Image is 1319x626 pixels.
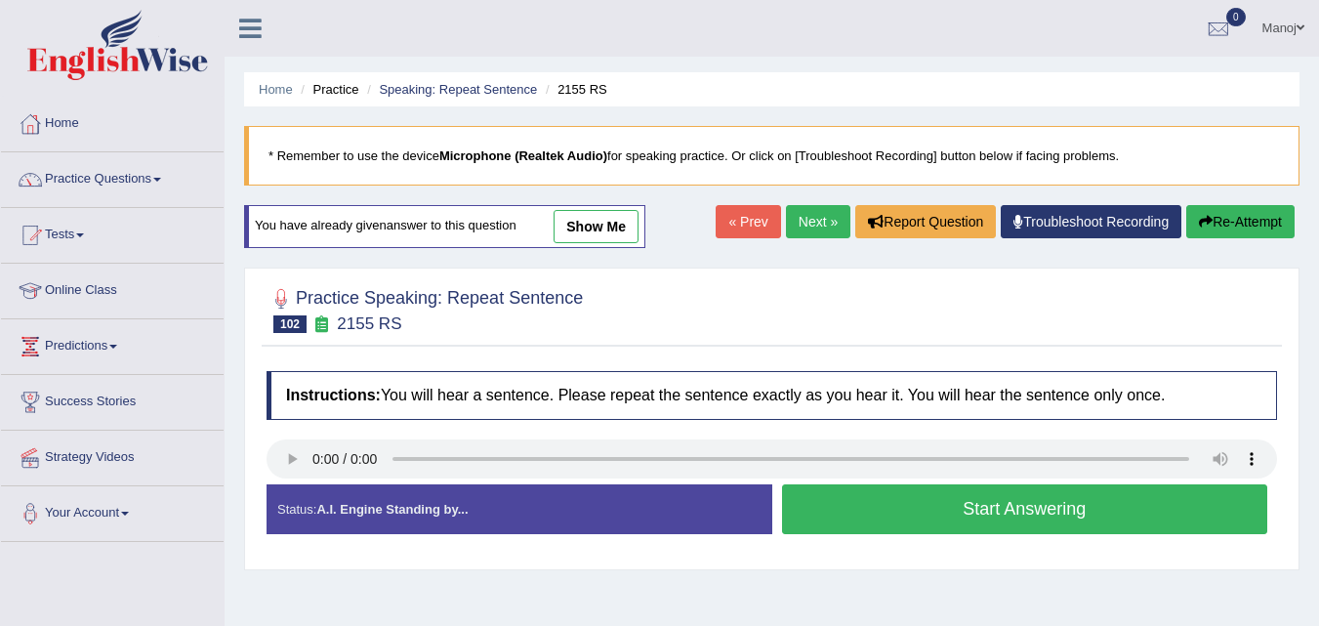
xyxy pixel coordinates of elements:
[541,80,607,99] li: 2155 RS
[439,148,607,163] b: Microphone (Realtek Audio)
[1,319,224,368] a: Predictions
[316,502,468,517] strong: A.I. Engine Standing by...
[1001,205,1181,238] a: Troubleshoot Recording
[244,126,1299,186] blockquote: * Remember to use the device for speaking practice. Or click on [Troubleshoot Recording] button b...
[1,97,224,146] a: Home
[554,210,639,243] a: show me
[1,152,224,201] a: Practice Questions
[782,484,1268,534] button: Start Answering
[244,205,645,248] div: You have already given answer to this question
[1,486,224,535] a: Your Account
[1,208,224,257] a: Tests
[1186,205,1295,238] button: Re-Attempt
[273,315,307,333] span: 102
[296,80,358,99] li: Practice
[786,205,850,238] a: Next »
[716,205,780,238] a: « Prev
[267,484,772,534] div: Status:
[855,205,996,238] button: Report Question
[379,82,537,97] a: Speaking: Repeat Sentence
[337,314,401,333] small: 2155 RS
[286,387,381,403] b: Instructions:
[259,82,293,97] a: Home
[1,264,224,313] a: Online Class
[1,375,224,424] a: Success Stories
[1,431,224,480] a: Strategy Videos
[1226,8,1246,26] span: 0
[267,371,1277,420] h4: You will hear a sentence. Please repeat the sentence exactly as you hear it. You will hear the se...
[311,315,332,334] small: Exam occurring question
[267,284,583,333] h2: Practice Speaking: Repeat Sentence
